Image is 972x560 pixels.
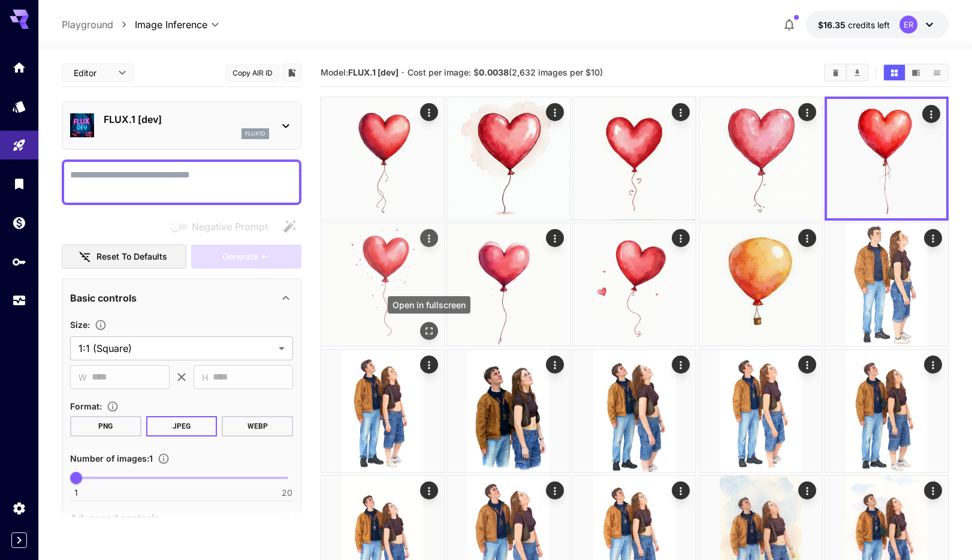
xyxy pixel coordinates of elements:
[79,341,274,356] span: 1:1 (Square)
[12,293,26,308] div: Usage
[70,320,90,330] span: Size :
[672,481,690,499] div: Actions
[818,19,890,31] div: $16.34693
[924,229,942,247] div: Actions
[818,20,848,30] span: $16.35
[479,67,509,77] b: 0.0038
[245,130,265,138] p: flux1d
[806,11,949,38] button: $16.34693ER
[70,416,141,436] button: PNG
[798,103,816,121] div: Actions
[884,65,905,80] button: Show images in grid view
[62,17,135,32] nav: breadcrumb
[192,219,268,234] span: Negative Prompt
[924,356,942,374] div: Actions
[573,97,696,220] img: Z
[70,291,137,305] p: Basic controls
[388,296,470,314] div: Open in fullscreen
[899,16,917,34] div: ER
[420,103,438,121] div: Actions
[321,350,444,472] img: Z
[699,223,822,346] img: 2Q==
[672,229,690,247] div: Actions
[135,17,207,32] span: Image Inference
[573,350,696,472] img: 2Q==
[222,416,293,436] button: WEBP
[12,215,26,230] div: Wallet
[321,223,444,346] img: 9k=
[62,17,113,32] a: Playground
[102,401,123,413] button: Choose the file format for the output image.
[420,322,438,340] div: Open in fullscreen
[12,501,26,516] div: Settings
[922,105,940,123] div: Actions
[672,356,690,374] div: Actions
[825,350,948,472] img: Z
[825,223,948,346] img: 2Q==
[798,229,816,247] div: Actions
[402,65,405,80] p: ·
[12,254,26,269] div: API Keys
[12,176,26,191] div: Library
[12,99,26,114] div: Models
[827,99,946,218] img: Z
[153,453,174,465] button: Specify how many images to generate in a single request. Each image generation will be charged se...
[798,481,816,499] div: Actions
[282,487,292,499] span: 20
[202,371,208,384] span: H
[12,138,26,153] div: Playground
[699,350,822,472] img: Z
[447,97,570,220] img: 2Q==
[225,64,279,82] button: Copy AIR ID
[62,245,186,269] button: Reset to defaults
[926,65,947,80] button: Show images in list view
[321,97,444,220] img: Z
[546,481,564,499] div: Actions
[70,107,293,144] div: FLUX.1 [dev]flux1d
[12,60,26,75] div: Home
[546,229,564,247] div: Actions
[11,532,27,548] button: Expand sidebar
[286,65,297,80] button: Add to library
[546,356,564,374] div: Actions
[70,284,293,312] div: Basic controls
[74,67,111,79] span: Editor
[146,416,218,436] button: JPEG
[546,103,564,121] div: Actions
[798,356,816,374] div: Actions
[168,219,277,234] span: Negative prompts are not compatible with the selected model.
[883,64,949,82] div: Show images in grid viewShow images in video viewShow images in list view
[924,481,942,499] div: Actions
[321,67,399,77] span: Model:
[848,20,890,30] span: credits left
[70,401,102,411] span: Format :
[672,103,690,121] div: Actions
[74,487,78,499] span: 1
[447,350,570,472] img: 9k=
[905,65,926,80] button: Show images in video view
[407,67,603,77] span: Cost per image: $ (2,632 images per $10)
[825,65,846,80] button: Clear Images
[420,356,438,374] div: Actions
[348,67,399,77] b: FLUX.1 [dev]
[847,65,868,80] button: Download All
[420,229,438,247] div: Actions
[447,223,570,346] img: 2Q==
[70,453,153,463] span: Number of images : 1
[699,97,822,220] img: 9k=
[104,112,269,127] p: FLUX.1 [dev]
[573,223,696,346] img: 2Q==
[70,504,293,532] div: Advanced controls
[90,319,111,331] button: Adjust the dimensions of the generated image by specifying its width and height in pixels, or sel...
[824,64,869,82] div: Clear ImagesDownload All
[79,371,87,384] span: W
[420,481,438,499] div: Actions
